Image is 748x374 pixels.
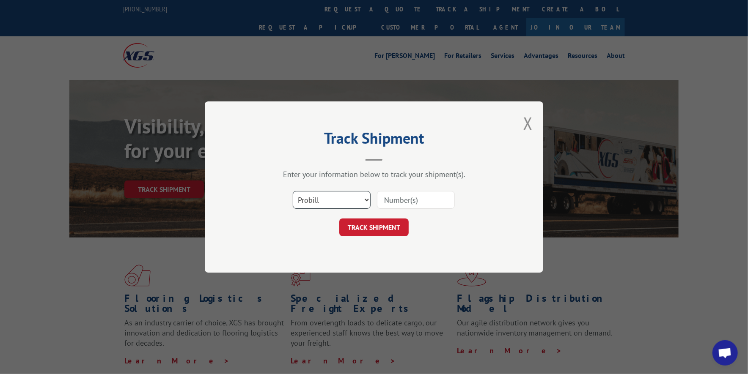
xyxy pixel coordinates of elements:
div: Open chat [712,340,738,366]
h2: Track Shipment [247,132,501,148]
button: TRACK SHIPMENT [339,218,409,236]
button: Close modal [523,112,533,134]
div: Enter your information below to track your shipment(s). [247,169,501,179]
input: Number(s) [377,191,455,209]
